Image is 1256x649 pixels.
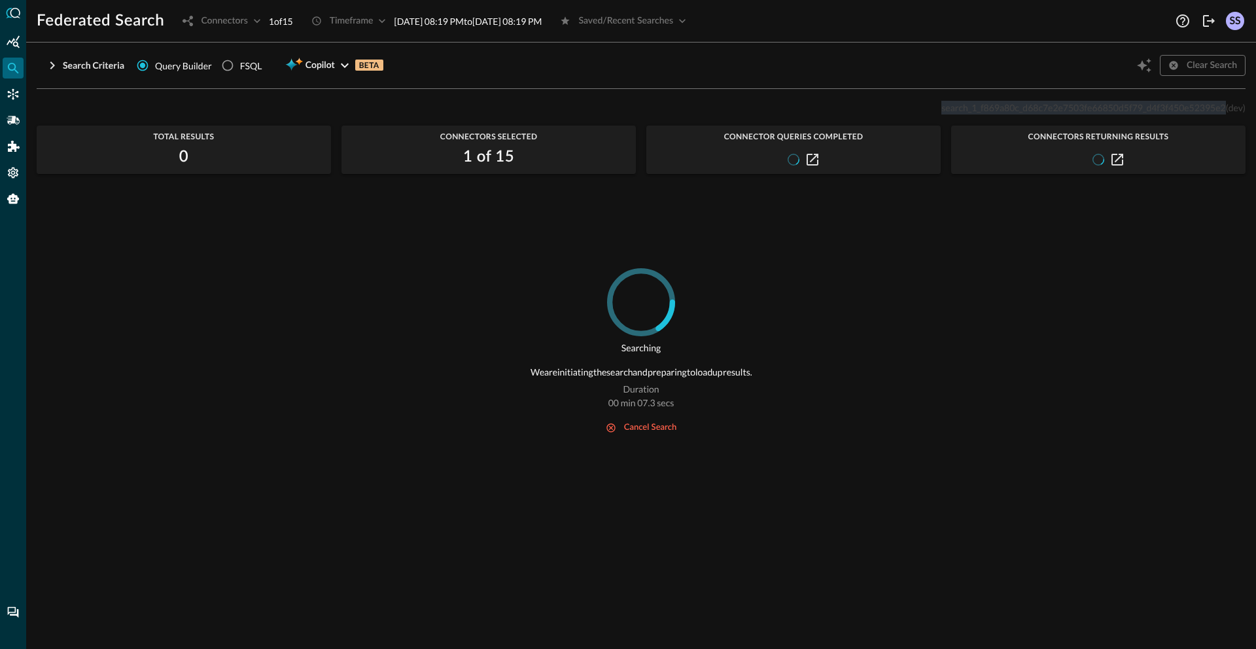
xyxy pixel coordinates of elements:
[63,58,124,74] div: Search Criteria
[608,396,674,410] p: 00 min 07.3 secs
[544,365,557,379] p: are
[951,132,1246,141] span: Connectors Returning Results
[37,132,331,141] span: Total Results
[341,132,636,141] span: Connectors Selected
[179,147,188,167] h2: 0
[3,162,24,183] div: Settings
[941,102,1225,113] span: search_1_f869a80c_d68c7e2e7503fe66850d5f79_d4f3f450e52395e2
[621,342,661,355] p: Searching
[3,136,24,157] div: Addons
[1172,10,1193,31] button: Help
[3,602,24,623] div: Chat
[3,188,24,209] div: Query Agent
[623,382,659,396] p: Duration
[557,365,593,379] p: initiating
[1198,10,1219,31] button: Logout
[277,55,391,76] button: CopilotBETA
[37,10,164,31] h1: Federated Search
[155,59,212,73] span: Query Builder
[606,365,633,379] p: search
[646,132,941,141] span: Connector Queries Completed
[624,421,676,436] div: cancel search
[695,365,712,379] p: load
[598,420,684,436] button: cancel search
[633,365,648,379] p: and
[1226,102,1246,113] span: (dev)
[593,365,606,379] p: the
[240,59,262,73] div: FSQL
[394,14,542,28] p: [DATE] 08:19 PM to [DATE] 08:19 PM
[723,365,752,379] p: results.
[305,58,335,74] span: Copilot
[269,14,293,28] p: 1 of 15
[3,31,24,52] div: Summary Insights
[531,365,544,379] p: We
[712,365,723,379] p: up
[463,147,514,167] h2: 1 of 15
[648,365,687,379] p: preparing
[1226,12,1244,30] div: SS
[3,110,24,131] div: Pipelines
[3,84,24,105] div: Connectors
[687,365,695,379] p: to
[3,58,24,79] div: Federated Search
[355,60,383,71] p: BETA
[37,55,132,76] button: Search Criteria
